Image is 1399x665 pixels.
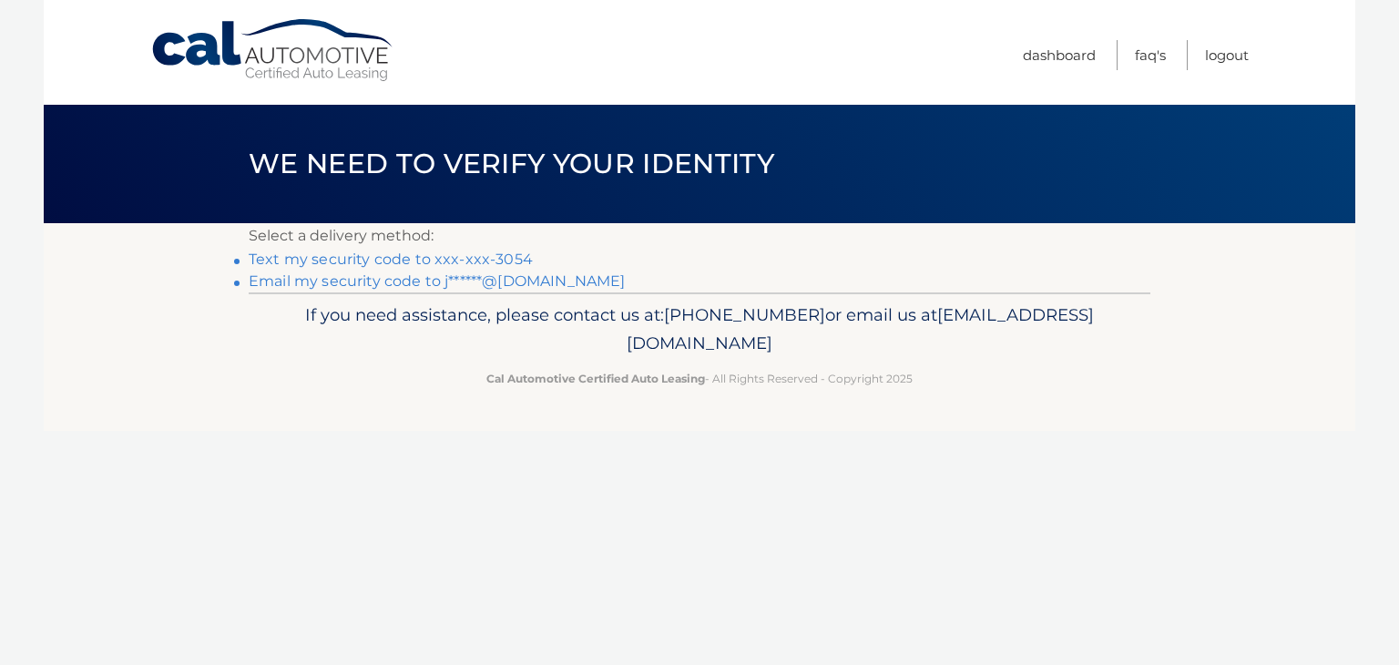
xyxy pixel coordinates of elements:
[1023,40,1096,70] a: Dashboard
[486,372,705,385] strong: Cal Automotive Certified Auto Leasing
[260,301,1139,359] p: If you need assistance, please contact us at: or email us at
[249,147,774,180] span: We need to verify your identity
[249,272,626,290] a: Email my security code to j******@[DOMAIN_NAME]
[249,251,533,268] a: Text my security code to xxx-xxx-3054
[150,18,396,83] a: Cal Automotive
[249,223,1150,249] p: Select a delivery method:
[260,369,1139,388] p: - All Rights Reserved - Copyright 2025
[664,304,825,325] span: [PHONE_NUMBER]
[1135,40,1166,70] a: FAQ's
[1205,40,1249,70] a: Logout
